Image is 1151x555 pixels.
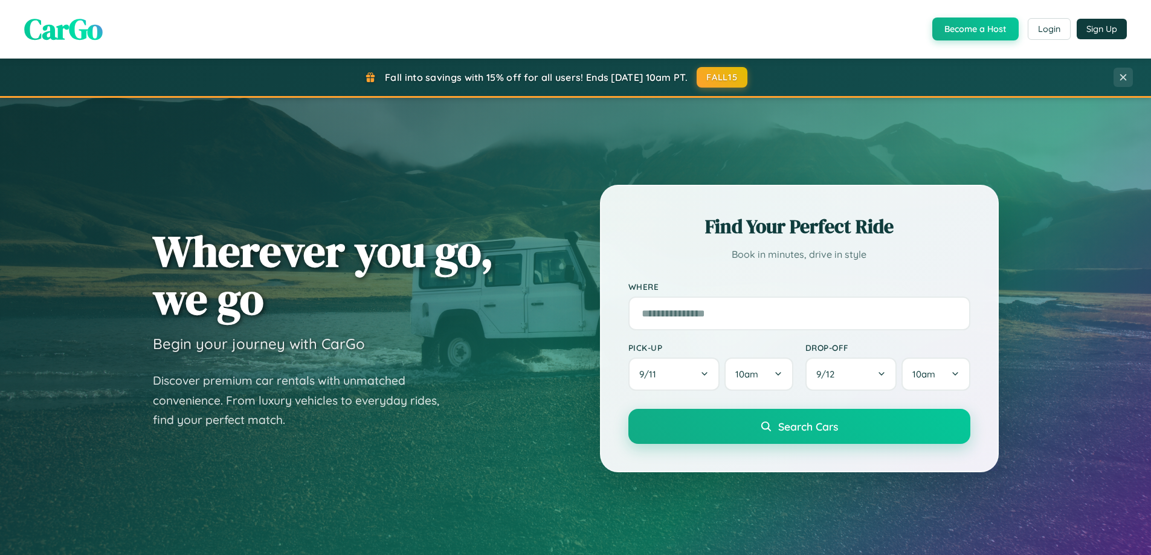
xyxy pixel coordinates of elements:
[153,371,455,430] p: Discover premium car rentals with unmatched convenience. From luxury vehicles to everyday rides, ...
[628,213,970,240] h2: Find Your Perfect Ride
[1028,18,1071,40] button: Login
[628,409,970,444] button: Search Cars
[912,368,935,380] span: 10am
[816,368,840,380] span: 9 / 12
[1077,19,1127,39] button: Sign Up
[778,420,838,433] span: Search Cars
[153,335,365,353] h3: Begin your journey with CarGo
[24,9,103,49] span: CarGo
[628,281,970,292] label: Where
[153,227,494,322] h1: Wherever you go, we go
[628,358,720,391] button: 9/11
[805,342,970,353] label: Drop-off
[385,71,688,83] span: Fall into savings with 15% off for all users! Ends [DATE] 10am PT.
[697,67,747,88] button: FALL15
[724,358,793,391] button: 10am
[805,358,897,391] button: 9/12
[735,368,758,380] span: 10am
[639,368,662,380] span: 9 / 11
[628,246,970,263] p: Book in minutes, drive in style
[901,358,970,391] button: 10am
[628,342,793,353] label: Pick-up
[932,18,1019,40] button: Become a Host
